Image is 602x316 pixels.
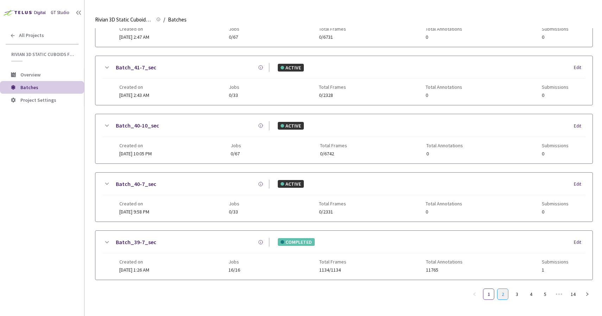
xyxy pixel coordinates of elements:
span: 0 [542,209,569,215]
span: Batches [168,16,187,24]
span: Jobs [229,26,239,32]
span: Jobs [228,259,240,265]
span: Submissions [542,259,569,265]
span: Submissions [542,143,569,148]
span: Total Annotations [426,84,462,90]
span: Rivian 3D Static Cuboids fixed[2024-25] [95,16,152,24]
span: Total Frames [320,143,347,148]
a: 14 [568,289,578,299]
li: 3 [511,289,522,300]
span: 11765 [426,267,463,273]
span: 0/2331 [319,209,346,215]
li: Previous Page [469,289,480,300]
span: Submissions [542,201,569,206]
span: Total Annotations [426,143,463,148]
a: 3 [512,289,522,299]
div: Batch_40-10_secACTIVEEditCreated on[DATE] 10:05 PMJobs0/67Total Frames0/6742Total Annotations0Sub... [95,114,592,163]
span: [DATE] 10:05 PM [119,150,152,157]
div: COMPLETED [278,238,315,246]
li: 4 [525,289,537,300]
a: Batch_40-7_sec [116,180,156,188]
span: Jobs [231,143,241,148]
button: right [582,289,593,300]
span: [DATE] 9:58 PM [119,209,149,215]
span: 16/16 [228,267,240,273]
span: 0 [426,93,462,98]
div: ACTIVE [278,180,304,188]
span: left [472,292,477,296]
li: / [163,16,165,24]
span: [DATE] 2:47 AM [119,34,149,40]
span: 0/6742 [320,151,347,156]
div: Batch_40-7_secACTIVEEditCreated on[DATE] 9:58 PMJobs0/33Total Frames0/2331Total Annotations0Submi... [95,173,592,222]
span: Submissions [542,84,569,90]
span: Total Frames [319,259,346,265]
span: 0 [542,35,569,40]
span: 0 [542,151,569,156]
span: ••• [553,289,565,300]
span: Total Annotations [426,26,462,32]
span: All Projects [19,32,44,38]
span: Overview [20,72,40,78]
span: Jobs [229,201,239,206]
span: 0/33 [229,209,239,215]
span: 0/33 [229,93,239,98]
span: Created on [119,84,149,90]
li: 1 [483,289,494,300]
li: 5 [539,289,551,300]
span: Submissions [542,26,569,32]
span: right [585,292,589,296]
span: Total Frames [319,84,346,90]
a: Batch_40-10_sec [116,121,159,130]
span: 0 [426,209,462,215]
a: Batch_39-7_sec [116,238,156,247]
span: 0/67 [229,35,239,40]
span: Project Settings [20,97,56,103]
span: 1134/1134 [319,267,346,273]
a: 4 [526,289,536,299]
li: 14 [567,289,579,300]
a: Batch_41-7_sec [116,63,156,72]
span: 1 [542,267,569,273]
div: Edit [574,64,585,71]
span: 0/2328 [319,93,346,98]
span: Total Frames [319,201,346,206]
span: 0 [542,93,569,98]
div: ACTIVE [278,64,304,72]
span: 0 [426,151,463,156]
span: [DATE] 1:26 AM [119,267,149,273]
a: 2 [497,289,508,299]
span: Batches [20,84,38,91]
span: 0/6731 [319,35,346,40]
span: Created on [119,259,149,265]
a: 5 [540,289,550,299]
div: Batch_39-7_secCOMPLETEDEditCreated on[DATE] 1:26 AMJobs16/16Total Frames1134/1134Total Annotation... [95,231,592,280]
div: Edit [574,123,585,130]
span: Rivian 3D Static Cuboids fixed[2024-25] [11,51,74,57]
span: 0/67 [231,151,241,156]
span: Total Frames [319,26,346,32]
li: Next Page [582,289,593,300]
div: Edit [574,239,585,246]
div: Edit [574,181,585,188]
span: Created on [119,201,149,206]
li: 2 [497,289,508,300]
span: 0 [426,35,462,40]
div: Batch_41-7_secACTIVEEditCreated on[DATE] 2:43 AMJobs0/33Total Frames0/2328Total Annotations0Submi... [95,56,592,105]
span: Total Annotations [426,201,462,206]
span: Jobs [229,84,239,90]
span: Created on [119,143,152,148]
div: ACTIVE [278,122,304,130]
a: 1 [483,289,494,299]
span: Created on [119,26,149,32]
span: Total Annotations [426,259,463,265]
li: Next 5 Pages [553,289,565,300]
div: GT Studio [51,9,69,16]
span: [DATE] 2:43 AM [119,92,149,98]
button: left [469,289,480,300]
